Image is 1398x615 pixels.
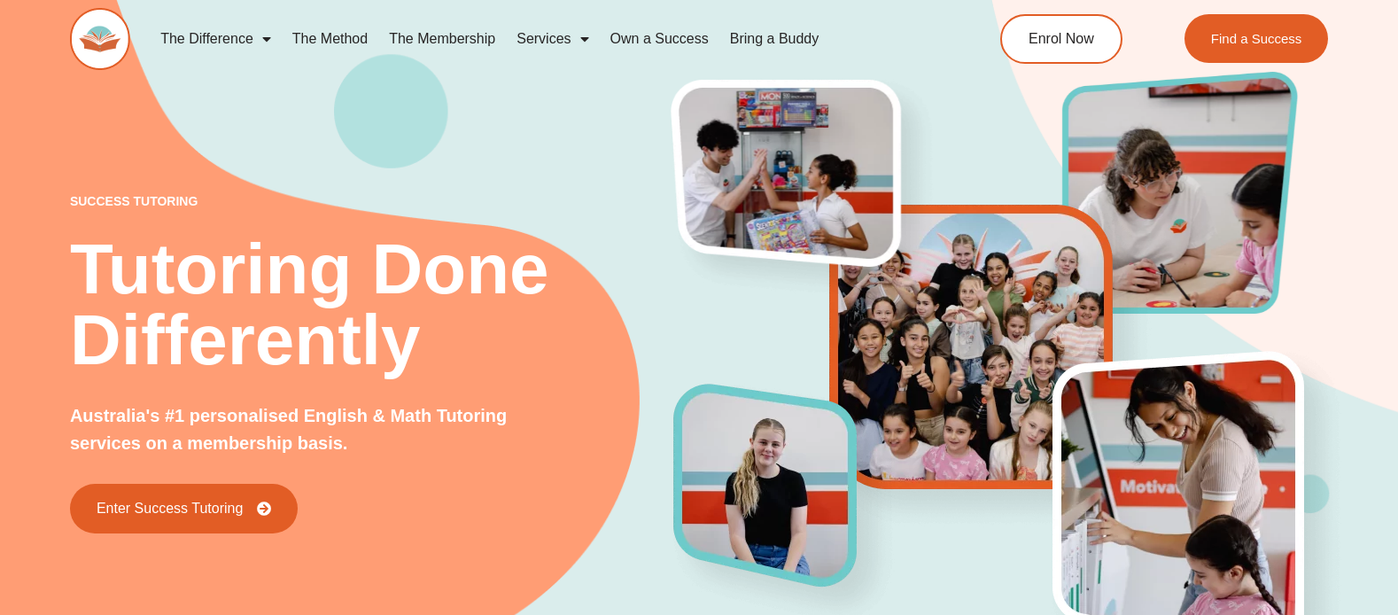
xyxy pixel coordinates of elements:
[1184,14,1329,63] a: Find a Success
[600,19,719,59] a: Own a Success
[70,402,511,457] p: Australia's #1 personalised English & Math Tutoring services on a membership basis.
[1211,32,1302,45] span: Find a Success
[97,502,243,516] span: Enter Success Tutoring
[1029,32,1094,46] span: Enrol Now
[282,19,378,59] a: The Method
[70,195,674,207] p: success tutoring
[150,19,282,59] a: The Difference
[70,234,674,376] h2: Tutoring Done Differently
[150,19,928,59] nav: Menu
[378,19,506,59] a: The Membership
[719,19,830,59] a: Bring a Buddy
[1000,14,1122,64] a: Enrol Now
[70,484,298,533] a: Enter Success Tutoring
[506,19,599,59] a: Services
